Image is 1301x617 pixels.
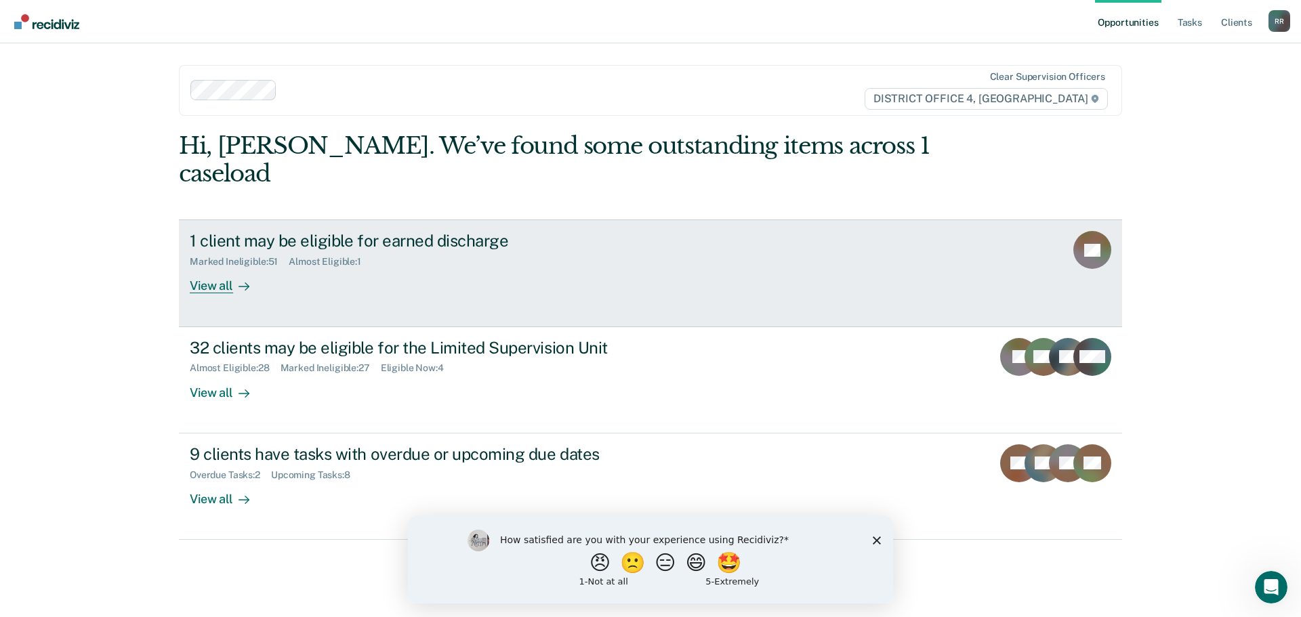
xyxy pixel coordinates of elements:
[190,444,665,464] div: 9 clients have tasks with overdue or upcoming due dates
[990,71,1105,83] div: Clear supervision officers
[190,362,281,374] div: Almost Eligible : 28
[1268,10,1290,32] button: Profile dropdown button
[271,469,361,481] div: Upcoming Tasks : 8
[190,268,266,294] div: View all
[190,338,665,358] div: 32 clients may be eligible for the Limited Supervision Unit
[179,132,934,188] div: Hi, [PERSON_NAME]. We’ve found some outstanding items across 1 caseload
[14,14,79,29] img: Recidiviz
[865,88,1108,110] span: DISTRICT OFFICE 4, [GEOGRAPHIC_DATA]
[179,433,1122,540] a: 9 clients have tasks with overdue or upcoming due datesOverdue Tasks:2Upcoming Tasks:8View all
[190,256,289,268] div: Marked Ineligible : 51
[179,327,1122,433] a: 32 clients may be eligible for the Limited Supervision UnitAlmost Eligible:28Marked Ineligible:27...
[381,362,455,374] div: Eligible Now : 4
[408,516,893,603] iframe: Survey by Kim from Recidiviz
[1268,10,1290,32] div: R R
[190,374,266,400] div: View all
[179,219,1122,326] a: 1 client may be eligible for earned dischargeMarked Ineligible:51Almost Eligible:1View all
[289,256,372,268] div: Almost Eligible : 1
[190,480,266,507] div: View all
[190,231,665,251] div: 1 client may be eligible for earned discharge
[1255,571,1287,603] iframe: Intercom live chat
[190,469,271,481] div: Overdue Tasks : 2
[281,362,381,374] div: Marked Ineligible : 27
